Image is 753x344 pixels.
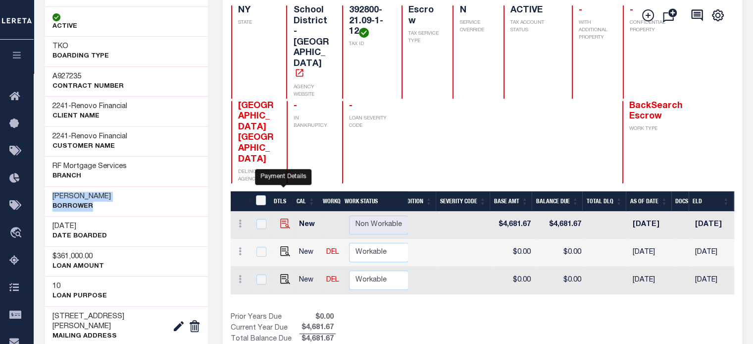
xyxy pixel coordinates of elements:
[231,191,250,212] th: &nbsp;&nbsp;&nbsp;&nbsp;&nbsp;&nbsp;&nbsp;&nbsp;&nbsp;&nbsp;
[52,82,124,92] p: Contract Number
[689,191,733,212] th: ELD: activate to sort column ascending
[250,191,270,212] th: &nbsp;
[671,191,689,212] th: Docs
[52,103,68,110] span: 2241
[326,249,339,256] a: DEL
[238,169,275,183] p: DELINQUENT AGENCY
[294,115,330,130] p: IN BANKRUPTCY
[52,262,104,272] p: LOAN AMOUNT
[294,102,297,111] span: -
[189,320,201,332] img: deletes.png
[52,291,107,301] p: LOAN PURPOSE
[52,192,111,202] h3: [PERSON_NAME]
[293,191,319,212] th: CAL: activate to sort column ascending
[52,282,107,291] h3: 10
[52,332,174,342] p: Mailing Address
[255,169,311,185] div: Payment Details
[293,5,330,80] h4: School District - [GEOGRAPHIC_DATA]
[493,239,535,267] td: $0.00
[408,5,441,27] h4: Escrow
[490,191,532,212] th: Base Amt: activate to sort column ascending
[52,142,127,152] p: CUSTOMER Name
[436,191,490,212] th: Severity Code: activate to sort column ascending
[52,312,174,332] h3: [STREET_ADDRESS][PERSON_NAME]
[52,112,127,121] p: CLIENT Name
[52,132,127,142] h3: -
[52,42,109,52] h3: TKO
[341,191,408,212] th: Work Status
[231,312,300,323] td: Prior Years Due
[52,222,107,231] h3: [DATE]
[629,239,674,267] td: [DATE]
[295,212,322,239] td: New
[52,133,68,140] span: 2241
[535,212,585,239] td: $4,681.67
[52,52,109,61] p: BOARDING TYPE
[579,6,582,15] span: -
[295,239,322,267] td: New
[626,191,671,212] th: As of Date: activate to sort column ascending
[510,19,560,34] p: TAX ACCOUNT STATUS
[408,30,441,45] p: TAX SERVICE TYPE
[510,5,560,16] h4: ACTIVE
[691,212,733,239] td: [DATE]
[52,162,127,172] h3: RF Mortgage Services
[71,103,127,110] span: Renovo Financial
[293,84,330,99] p: AGENCY WEBSITE
[238,102,274,164] span: [GEOGRAPHIC_DATA] [GEOGRAPHIC_DATA]
[295,267,322,294] td: New
[52,102,127,112] h3: -
[582,191,626,212] th: Total DLQ: activate to sort column ascending
[630,19,666,34] p: CONFIDENTIAL PROPERTY
[231,323,300,334] td: Current Year Due
[238,5,274,16] h4: NY
[691,267,733,294] td: [DATE]
[459,5,492,16] h4: N
[52,231,107,241] p: DATE BOARDED
[629,102,683,121] span: BackSearch Escrow
[270,191,293,212] th: DTLS
[52,72,124,82] h3: A927235
[9,227,25,240] i: travel_explore
[52,202,111,212] p: Borrower
[319,191,341,212] th: WorkQ
[300,323,336,334] span: $4,681.67
[52,172,127,181] p: Branch
[459,19,492,34] p: SERVICE OVERRIDE
[629,212,674,239] td: [DATE]
[349,5,390,38] h4: 392800-21.09-1-12
[535,239,585,267] td: $0.00
[326,277,339,284] a: DEL
[300,312,336,323] span: $0.00
[629,125,666,133] p: WORK TYPE
[579,19,611,42] p: WITH ADDITIONAL PROPERTY
[238,19,274,27] p: STATE
[71,133,127,140] span: Renovo Financial
[493,267,535,294] td: $0.00
[691,239,733,267] td: [DATE]
[629,267,674,294] td: [DATE]
[349,102,352,111] span: -
[532,191,582,212] th: Balance Due: activate to sort column ascending
[349,41,390,48] p: TAX ID
[493,212,535,239] td: $4,681.67
[52,22,77,32] p: ACTIVE
[349,115,390,130] p: LOAN SEVERITY CODE
[52,252,104,262] h3: $361,000.00
[535,267,585,294] td: $0.00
